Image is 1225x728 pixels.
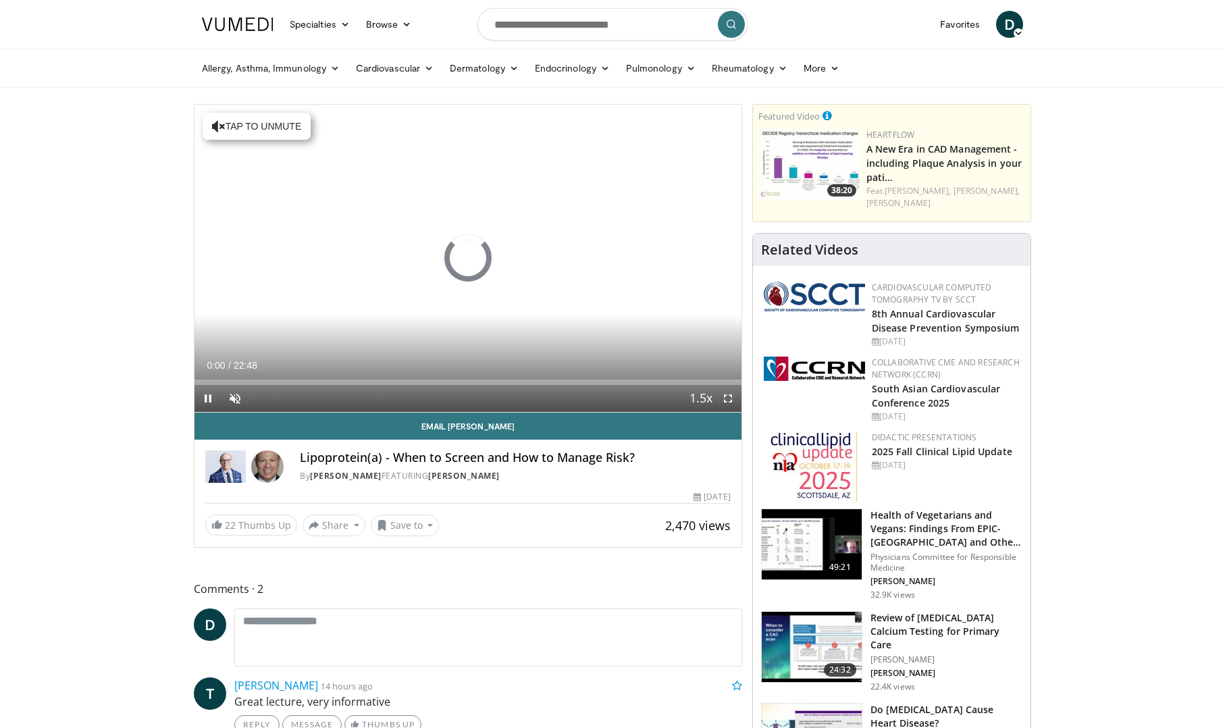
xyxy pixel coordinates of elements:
[762,509,862,579] img: 606f2b51-b844-428b-aa21-8c0c72d5a896.150x105_q85_crop-smart_upscale.jpg
[996,11,1023,38] a: D
[704,55,796,82] a: Rheumatology
[932,11,988,38] a: Favorites
[870,576,1022,587] p: [PERSON_NAME]
[870,590,915,600] p: 32.9K views
[872,459,1020,471] div: [DATE]
[872,382,1001,409] a: South Asian Cardiovascular Conference 2025
[358,11,420,38] a: Browse
[872,445,1012,458] a: 2025 Fall Clinical Lipid Update
[527,55,618,82] a: Endocrinology
[870,611,1022,652] h3: Review of [MEDICAL_DATA] Calcium Testing for Primary Care
[870,654,1022,665] p: [PERSON_NAME]
[282,11,358,38] a: Specialties
[827,184,856,197] span: 38:20
[866,129,915,140] a: Heartflow
[234,360,257,371] span: 22:48
[321,680,373,692] small: 14 hours ago
[477,8,748,41] input: Search topics, interventions
[303,515,365,536] button: Share
[194,385,221,412] button: Pause
[761,242,858,258] h4: Related Videos
[310,470,382,482] a: [PERSON_NAME]
[194,380,741,385] div: Progress Bar
[442,55,527,82] a: Dermatology
[687,385,714,412] button: Playback Rate
[225,519,236,531] span: 22
[234,694,742,710] p: Great lecture, very informative
[872,411,1020,423] div: [DATE]
[866,185,1025,209] div: Feat.
[251,450,284,483] img: Avatar
[194,677,226,710] a: T
[870,681,915,692] p: 22.4K views
[764,357,865,381] img: a04ee3ba-8487-4636-b0fb-5e8d268f3737.png.150x105_q85_autocrop_double_scale_upscale_version-0.2.png
[758,110,820,122] small: Featured Video
[885,185,951,197] a: [PERSON_NAME],
[870,668,1022,679] p: [PERSON_NAME]
[300,450,731,465] h4: Lipoprotein(a) - When to Screen and How to Manage Risk?
[428,470,500,482] a: [PERSON_NAME]
[872,282,992,305] a: Cardiovascular Computed Tomography TV by SCCT
[205,450,246,483] img: Dr. Robert S. Rosenson
[872,432,1020,444] div: Didactic Presentations
[870,509,1022,549] h3: Health of Vegetarians and Vegans: Findings From EPIC-[GEOGRAPHIC_DATA] and Othe…
[194,413,741,440] a: Email [PERSON_NAME]
[762,612,862,682] img: f4af32e0-a3f3-4dd9-8ed6-e543ca885e6d.150x105_q85_crop-smart_upscale.jpg
[348,55,442,82] a: Cardiovascular
[714,385,741,412] button: Fullscreen
[371,515,440,536] button: Save to
[205,515,297,536] a: 22 Thumbs Up
[872,307,1020,334] a: 8th Annual Cardiovascular Disease Prevention Symposium
[194,608,226,641] a: D
[872,336,1020,348] div: [DATE]
[796,55,848,82] a: More
[824,663,856,677] span: 24:32
[761,509,1022,600] a: 49:21 Health of Vegetarians and Vegans: Findings From EPIC-[GEOGRAPHIC_DATA] and Othe… Physicians...
[203,113,311,140] button: Tap to unmute
[202,18,273,31] img: VuMedi Logo
[870,552,1022,573] p: Physicians Committee for Responsible Medicine
[761,611,1022,692] a: 24:32 Review of [MEDICAL_DATA] Calcium Testing for Primary Care [PERSON_NAME] [PERSON_NAME] 22.4K...
[758,129,860,200] a: 38:20
[866,197,931,209] a: [PERSON_NAME]
[866,142,1022,184] a: A New Era in CAD Management - including Plaque Analysis in your pati…
[764,282,865,311] img: 51a70120-4f25-49cc-93a4-67582377e75f.png.150x105_q85_autocrop_double_scale_upscale_version-0.2.png
[872,357,1020,380] a: Collaborative CME and Research Network (CCRN)
[228,360,231,371] span: /
[694,491,730,503] div: [DATE]
[194,55,348,82] a: Allergy, Asthma, Immunology
[665,517,731,534] span: 2,470 views
[771,432,858,502] img: d65bce67-f81a-47c5-b47d-7b8806b59ca8.jpg.150x105_q85_autocrop_double_scale_upscale_version-0.2.jpg
[954,185,1020,197] a: [PERSON_NAME],
[824,561,856,574] span: 49:21
[758,129,860,200] img: 738d0e2d-290f-4d89-8861-908fb8b721dc.150x105_q85_crop-smart_upscale.jpg
[300,470,731,482] div: By FEATURING
[221,385,249,412] button: Unmute
[618,55,704,82] a: Pulmonology
[194,580,742,598] span: Comments 2
[207,360,225,371] span: 0:00
[194,105,741,413] video-js: Video Player
[234,678,318,693] a: [PERSON_NAME]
